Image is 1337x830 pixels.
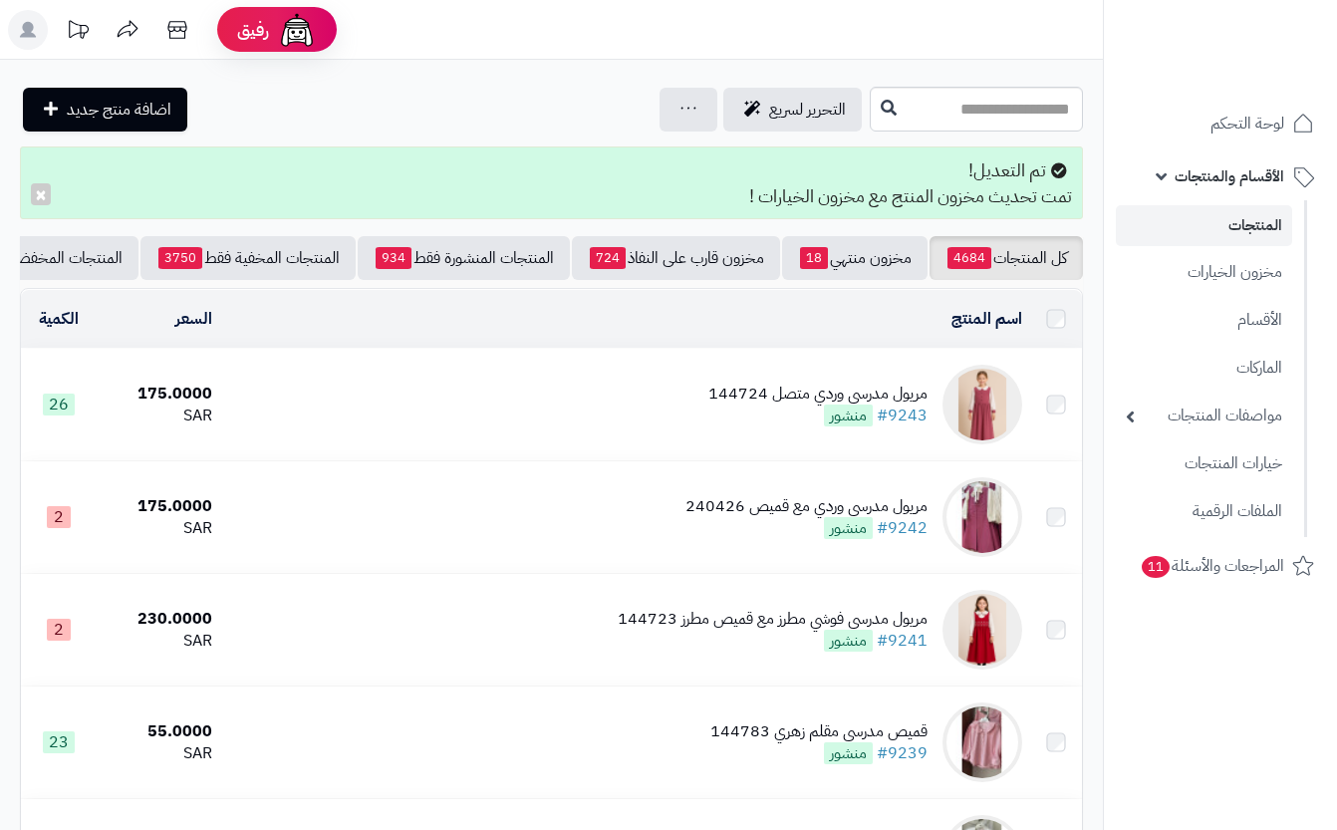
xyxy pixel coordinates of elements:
div: قميص مدرسي مقلم زهري 144783 [710,720,928,743]
span: 2 [47,619,71,641]
img: مريول مدرسي وردي متصل 144724 [942,365,1022,444]
div: مريول مدرسي وردي مع قميص 240426 [685,495,928,518]
a: #9243 [877,404,928,427]
img: مريول مدرسي وردي مع قميص 240426 [942,477,1022,557]
span: 23 [43,731,75,753]
div: تم التعديل! تمت تحديث مخزون المنتج مع مخزون الخيارات ! [20,146,1083,219]
a: الأقسام [1116,299,1292,342]
span: الأقسام والمنتجات [1175,162,1284,190]
a: كل المنتجات4684 [930,236,1083,280]
span: منشور [824,405,873,426]
div: 175.0000 [105,495,212,518]
span: 934 [376,247,411,269]
span: 4684 [947,247,991,269]
a: #9239 [877,741,928,765]
a: لوحة التحكم [1116,100,1325,147]
a: اسم المنتج [951,307,1022,331]
a: #9241 [877,629,928,653]
span: المراجعات والأسئلة [1140,552,1284,580]
a: المراجعات والأسئلة11 [1116,542,1325,590]
span: منشور [824,517,873,539]
a: مخزون منتهي18 [782,236,928,280]
a: السعر [175,307,212,331]
span: 26 [43,394,75,415]
span: لوحة التحكم [1210,110,1284,138]
a: مخزون قارب على النفاذ724 [572,236,780,280]
span: 724 [590,247,626,269]
img: logo-2.png [1202,15,1318,57]
span: التحرير لسريع [769,98,846,122]
a: الملفات الرقمية [1116,490,1292,533]
a: المنتجات المخفية فقط3750 [140,236,356,280]
div: SAR [105,517,212,540]
span: منشور [824,742,873,764]
a: التحرير لسريع [723,88,862,132]
a: مواصفات المنتجات [1116,395,1292,437]
span: 2 [47,506,71,528]
a: مخزون الخيارات [1116,251,1292,294]
a: خيارات المنتجات [1116,442,1292,485]
span: رفيق [237,18,269,42]
a: الكمية [39,307,79,331]
img: ai-face.png [277,10,317,50]
div: SAR [105,405,212,427]
a: اضافة منتج جديد [23,88,187,132]
div: مريول مدرسي فوشي مطرز مع قميص مطرز 144723 [618,608,928,631]
img: مريول مدرسي فوشي مطرز مع قميص مطرز 144723 [942,590,1022,670]
img: قميص مدرسي مقلم زهري 144783 [942,702,1022,782]
span: 3750 [158,247,202,269]
a: #9242 [877,516,928,540]
div: SAR [105,630,212,653]
div: مريول مدرسي وردي متصل 144724 [708,383,928,406]
div: 230.0000 [105,608,212,631]
div: 175.0000 [105,383,212,406]
a: المنتجات [1116,205,1292,246]
div: 55.0000 [105,720,212,743]
a: الماركات [1116,347,1292,390]
button: × [31,183,51,205]
span: اضافة منتج جديد [67,98,171,122]
div: SAR [105,742,212,765]
a: المنتجات المنشورة فقط934 [358,236,570,280]
span: 18 [800,247,828,269]
span: 11 [1141,556,1171,580]
a: تحديثات المنصة [53,10,103,55]
span: منشور [824,630,873,652]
